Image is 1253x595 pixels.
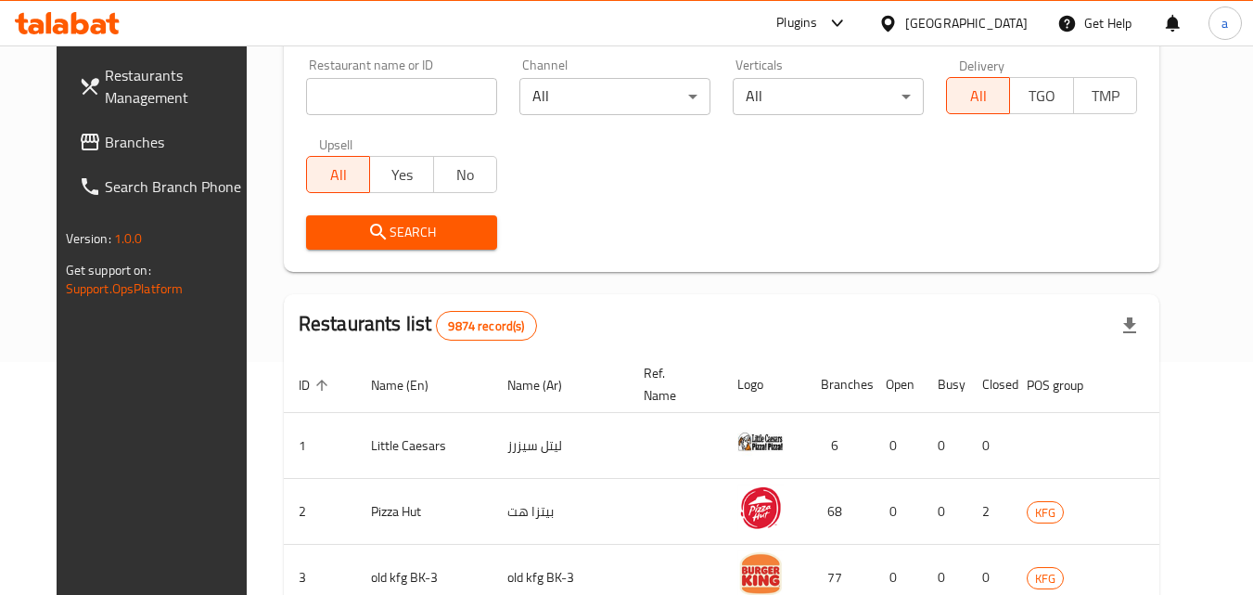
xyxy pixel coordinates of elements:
[64,164,266,209] a: Search Branch Phone
[507,374,586,396] span: Name (Ar)
[105,175,251,198] span: Search Branch Phone
[105,131,251,153] span: Branches
[306,215,497,250] button: Search
[871,356,923,413] th: Open
[66,258,151,282] span: Get support on:
[905,13,1028,33] div: [GEOGRAPHIC_DATA]
[66,226,111,251] span: Version:
[114,226,143,251] span: 1.0.0
[737,419,784,465] img: Little Caesars
[1221,13,1228,33] span: a
[306,78,497,115] input: Search for restaurant name or ID..
[1009,77,1073,114] button: TGO
[776,12,817,34] div: Plugins
[64,120,266,164] a: Branches
[356,479,492,545] td: Pizza Hut
[1081,83,1130,110] span: TMP
[1073,77,1137,114] button: TMP
[967,479,1012,545] td: 2
[437,317,535,335] span: 9874 record(s)
[321,221,482,244] span: Search
[644,362,700,407] span: Ref. Name
[923,413,967,479] td: 0
[356,413,492,479] td: Little Caesars
[319,137,353,150] label: Upsell
[923,356,967,413] th: Busy
[369,156,433,193] button: Yes
[959,58,1005,71] label: Delivery
[946,77,1010,114] button: All
[923,479,967,545] td: 0
[1017,83,1066,110] span: TGO
[806,479,871,545] td: 68
[436,311,536,341] div: Total records count
[967,356,1012,413] th: Closed
[66,277,184,301] a: Support.OpsPlatform
[519,78,710,115] div: All
[737,485,784,531] img: Pizza Hut
[733,78,924,115] div: All
[806,356,871,413] th: Branches
[492,413,629,479] td: ليتل سيزرز
[371,374,453,396] span: Name (En)
[871,479,923,545] td: 0
[299,310,537,341] h2: Restaurants list
[1028,568,1063,589] span: KFG
[377,162,426,188] span: Yes
[441,162,490,188] span: No
[1027,374,1107,396] span: POS group
[284,413,356,479] td: 1
[954,83,1003,110] span: All
[1107,304,1152,348] div: Export file
[284,479,356,545] td: 2
[1028,502,1063,524] span: KFG
[967,413,1012,479] td: 0
[314,162,363,188] span: All
[306,156,370,193] button: All
[871,413,923,479] td: 0
[806,413,871,479] td: 6
[299,374,334,396] span: ID
[64,53,266,120] a: Restaurants Management
[433,156,497,193] button: No
[105,64,251,109] span: Restaurants Management
[722,356,806,413] th: Logo
[492,479,629,545] td: بيتزا هت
